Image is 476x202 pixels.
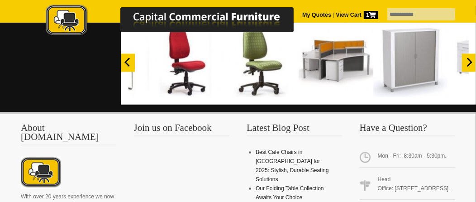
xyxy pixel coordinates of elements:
a: Our Folding Table Collection Awaits Your Choice [256,185,324,201]
img: 01 [373,23,448,97]
img: About CCFNZ Logo [21,157,61,189]
h3: Join us on Facebook [134,123,229,136]
h3: Latest Blog Post [247,123,342,136]
h3: About [DOMAIN_NAME] [21,123,116,145]
a: Capital Commercial Furniture Logo [21,5,338,40]
span: 1 [364,11,378,19]
strong: View Cart [336,12,378,18]
img: 02 [299,23,373,97]
span: Head Office: [STREET_ADDRESS]. [360,171,455,200]
a: Best Cafe Chairs in [GEOGRAPHIC_DATA] for 2025: Stylish, Durable Seating Solutions [256,149,328,183]
span: Mon - Fri: 8:30am - 5:30pm. [360,148,455,168]
img: 03 [224,23,299,97]
button: Next [462,54,476,72]
button: Previous [121,54,135,72]
a: View Cart1 [334,12,378,18]
img: 04 [149,23,224,97]
img: Capital Commercial Furniture Logo [21,5,338,38]
h3: Have a Question? [360,123,455,136]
